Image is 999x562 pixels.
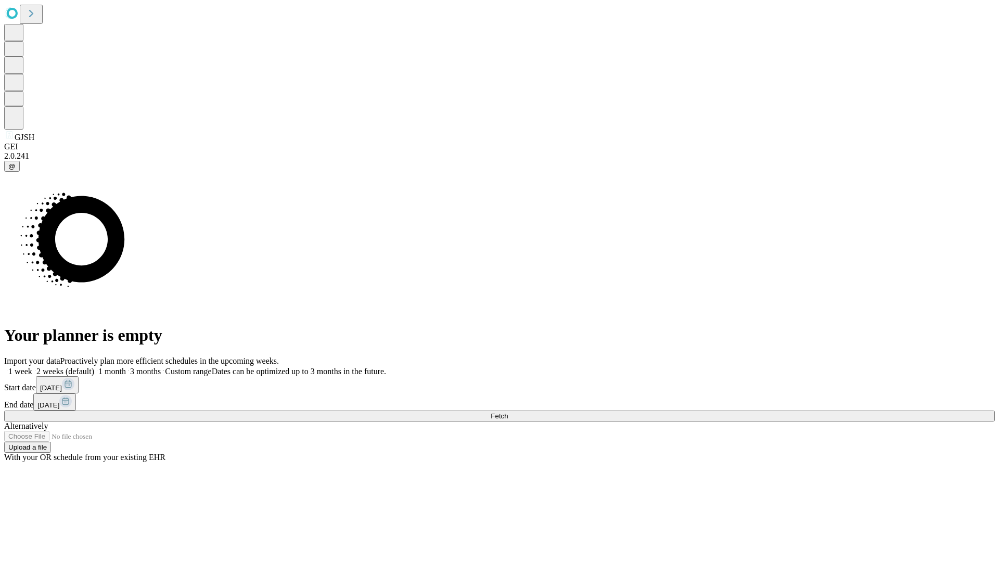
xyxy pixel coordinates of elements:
button: Upload a file [4,442,51,453]
span: Alternatively [4,421,48,430]
button: @ [4,161,20,172]
div: End date [4,393,995,411]
span: Fetch [491,412,508,420]
div: Start date [4,376,995,393]
span: Custom range [165,367,211,376]
span: 2 weeks (default) [36,367,94,376]
span: GJSH [15,133,34,142]
span: With your OR schedule from your existing EHR [4,453,165,462]
span: Import your data [4,356,60,365]
button: Fetch [4,411,995,421]
span: @ [8,162,16,170]
span: [DATE] [37,401,59,409]
span: [DATE] [40,384,62,392]
button: [DATE] [33,393,76,411]
span: 1 month [98,367,126,376]
button: [DATE] [36,376,79,393]
div: GEI [4,142,995,151]
span: Proactively plan more efficient schedules in the upcoming weeks. [60,356,279,365]
h1: Your planner is empty [4,326,995,345]
div: 2.0.241 [4,151,995,161]
span: Dates can be optimized up to 3 months in the future. [212,367,386,376]
span: 1 week [8,367,32,376]
span: 3 months [130,367,161,376]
